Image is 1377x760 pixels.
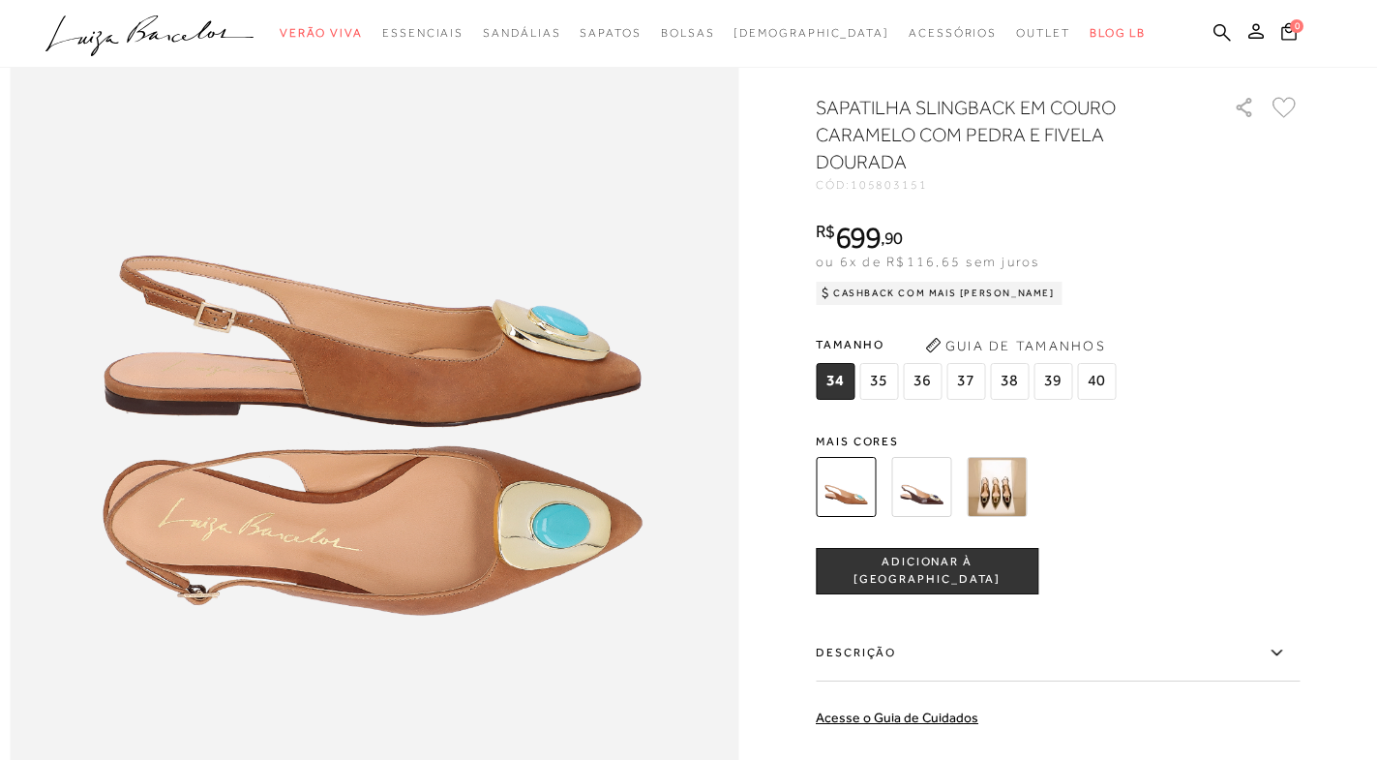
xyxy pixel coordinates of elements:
[909,26,997,40] span: Acessórios
[1016,26,1070,40] span: Outlet
[835,220,881,255] span: 699
[816,179,1203,191] div: CÓD:
[1033,363,1072,400] span: 39
[816,710,978,725] a: Acesse o Guia de Cuidados
[580,26,641,40] span: Sapatos
[382,26,464,40] span: Essenciais
[1290,19,1303,33] span: 0
[280,26,363,40] span: Verão Viva
[884,228,903,248] span: 90
[661,26,715,40] span: Bolsas
[733,26,889,40] span: [DEMOGRAPHIC_DATA]
[1090,15,1146,51] a: BLOG LB
[483,26,560,40] span: Sandálias
[891,457,951,517] img: SAPATILHA SLINGBACK EM VERNIZ CAFÉ COM PEDRA E FIVELA DOURADA
[382,15,464,51] a: noSubCategoriesText
[1090,26,1146,40] span: BLOG LB
[1077,363,1116,400] span: 40
[816,254,1039,269] span: ou 6x de R$116,65 sem juros
[851,178,928,192] span: 105803151
[881,229,903,247] i: ,
[816,548,1038,594] button: ADICIONAR À [GEOGRAPHIC_DATA]
[990,363,1029,400] span: 38
[909,15,997,51] a: noSubCategoriesText
[661,15,715,51] a: noSubCategoriesText
[733,15,889,51] a: noSubCategoriesText
[967,457,1027,517] img: SAPATILHA SLINGBACK EM VERNIZ PRETO COM PEDRA E FIVELA DOURADA
[816,282,1063,305] div: Cashback com Mais [PERSON_NAME]
[816,436,1300,447] span: Mais cores
[816,625,1300,682] label: Descrição
[1275,21,1302,47] button: 0
[859,363,898,400] span: 35
[1016,15,1070,51] a: noSubCategoriesText
[483,15,560,51] a: noSubCategoriesText
[816,94,1179,175] h1: SAPATILHA SLINGBACK EM COURO CARAMELO COM PEDRA E FIVELA DOURADA
[280,15,363,51] a: noSubCategoriesText
[946,363,985,400] span: 37
[903,363,942,400] span: 36
[816,330,1121,359] span: Tamanho
[816,457,876,517] img: SAPATILHA SLINGBACK EM COURO CARAMELO COM PEDRA E FIVELA DOURADA
[580,15,641,51] a: noSubCategoriesText
[918,330,1112,361] button: Guia de Tamanhos
[816,363,854,400] span: 34
[816,223,835,240] i: R$
[817,554,1037,588] span: ADICIONAR À [GEOGRAPHIC_DATA]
